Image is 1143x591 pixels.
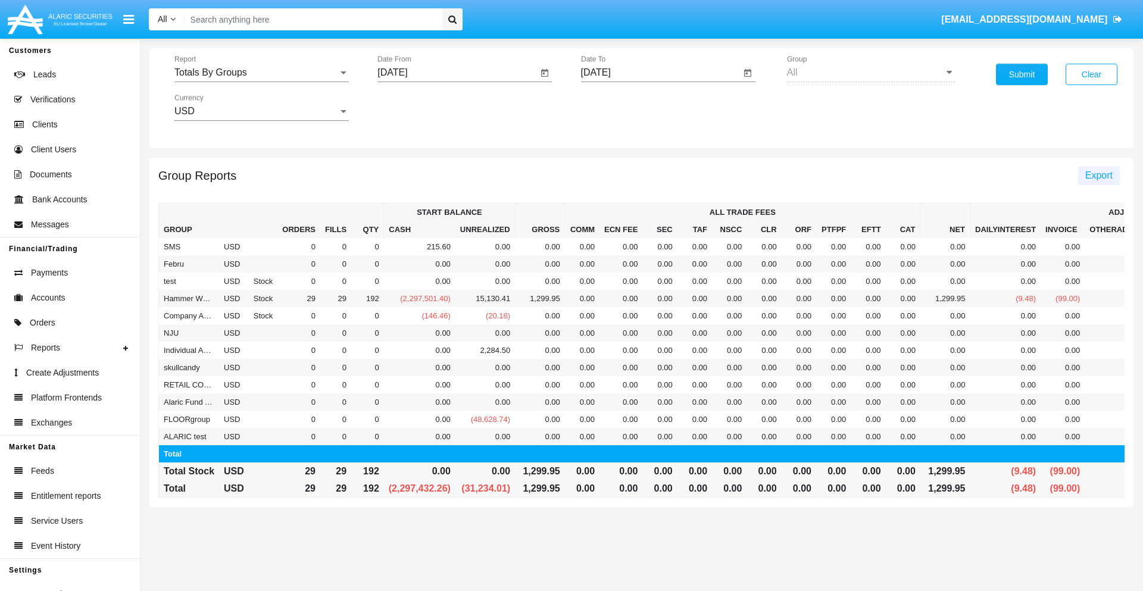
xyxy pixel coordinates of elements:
[351,342,384,359] td: 0
[599,307,642,324] td: 0.00
[782,376,816,393] td: 0.00
[886,342,920,359] td: 0.00
[1041,324,1085,342] td: 0.00
[31,417,72,429] span: Exchanges
[599,359,642,376] td: 0.00
[320,290,351,307] td: 29
[599,255,642,273] td: 0.00
[851,411,885,428] td: 0.00
[219,411,249,428] td: USD
[712,376,747,393] td: 0.00
[782,324,816,342] td: 0.00
[920,342,970,359] td: 0.00
[219,307,249,324] td: USD
[277,411,320,428] td: 0
[747,290,781,307] td: 0.00
[677,307,712,324] td: 0.00
[1041,393,1085,411] td: 0.00
[642,342,677,359] td: 0.00
[920,290,970,307] td: 1,299.95
[159,204,220,239] th: Group
[159,255,220,273] td: Febru
[851,376,885,393] td: 0.00
[277,238,320,255] td: 0
[712,393,747,411] td: 0.00
[219,290,249,307] td: USD
[599,324,642,342] td: 0.00
[384,359,455,376] td: 0.00
[455,324,515,342] td: 0.00
[599,273,642,290] td: 0.00
[712,411,747,428] td: 0.00
[30,317,55,329] span: Orders
[384,342,455,359] td: 0.00
[642,376,677,393] td: 0.00
[538,66,552,80] button: Open calendar
[886,324,920,342] td: 0.00
[886,238,920,255] td: 0.00
[712,238,747,255] td: 0.00
[970,393,1041,411] td: 0.00
[599,342,642,359] td: 0.00
[277,273,320,290] td: 0
[277,307,320,324] td: 0
[816,342,851,359] td: 0.00
[816,290,851,307] td: 0.00
[31,143,76,156] span: Client Users
[1041,342,1085,359] td: 0.00
[970,238,1041,255] td: 0.00
[455,307,515,324] td: (20.18)
[277,342,320,359] td: 0
[277,376,320,393] td: 0
[782,359,816,376] td: 0.00
[219,255,249,273] td: USD
[384,376,455,393] td: 0.00
[851,273,885,290] td: 0.00
[886,255,920,273] td: 0.00
[277,359,320,376] td: 0
[599,290,642,307] td: 0.00
[851,307,885,324] td: 0.00
[384,307,455,324] td: (146.46)
[816,221,851,238] th: PTFPF
[886,307,920,324] td: 0.00
[249,273,278,290] td: Stock
[642,359,677,376] td: 0.00
[565,221,599,238] th: Comm
[351,411,384,428] td: 0
[149,13,185,26] a: All
[816,255,851,273] td: 0.00
[455,255,515,273] td: 0.00
[174,67,247,77] span: Totals By Groups
[642,255,677,273] td: 0.00
[599,238,642,255] td: 0.00
[159,324,220,342] td: NJU
[384,204,515,221] th: Start Balance
[159,359,220,376] td: skullcandy
[351,307,384,324] td: 0
[351,290,384,307] td: 192
[782,221,816,238] th: ORF
[886,411,920,428] td: 0.00
[31,465,54,477] span: Feeds
[320,324,351,342] td: 0
[158,171,236,180] h5: Group Reports
[970,307,1041,324] td: 0.00
[747,307,781,324] td: 0.00
[565,342,599,359] td: 0.00
[384,411,455,428] td: 0.00
[320,307,351,324] td: 0
[277,393,320,411] td: 0
[351,273,384,290] td: 0
[920,204,970,239] th: Net
[677,273,712,290] td: 0.00
[851,221,885,238] th: EFTT
[642,273,677,290] td: 0.00
[565,359,599,376] td: 0.00
[1066,64,1117,85] button: Clear
[851,290,885,307] td: 0.00
[384,221,455,238] th: Cash
[1041,307,1085,324] td: 0.00
[677,342,712,359] td: 0.00
[741,66,755,80] button: Open calendar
